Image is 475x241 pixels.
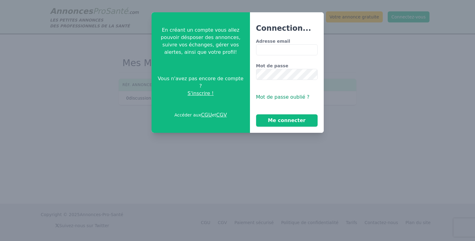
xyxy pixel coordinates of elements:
label: Adresse email [256,38,318,44]
button: Me connecter [256,114,318,127]
a: CGU [201,112,212,118]
p: Accéder aux et [174,111,227,119]
p: En créant un compte vous allez pouvoir désposer des annonces, suivre vos échanges, gérer vos aler... [156,26,245,56]
label: Mot de passe [256,63,318,69]
a: CGV [216,112,227,118]
span: Vous n'avez pas encore de compte ? [156,75,245,90]
span: Mot de passe oublié ? [256,94,310,100]
h3: Connection... [256,23,318,33]
span: S'inscrire ! [188,90,214,97]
